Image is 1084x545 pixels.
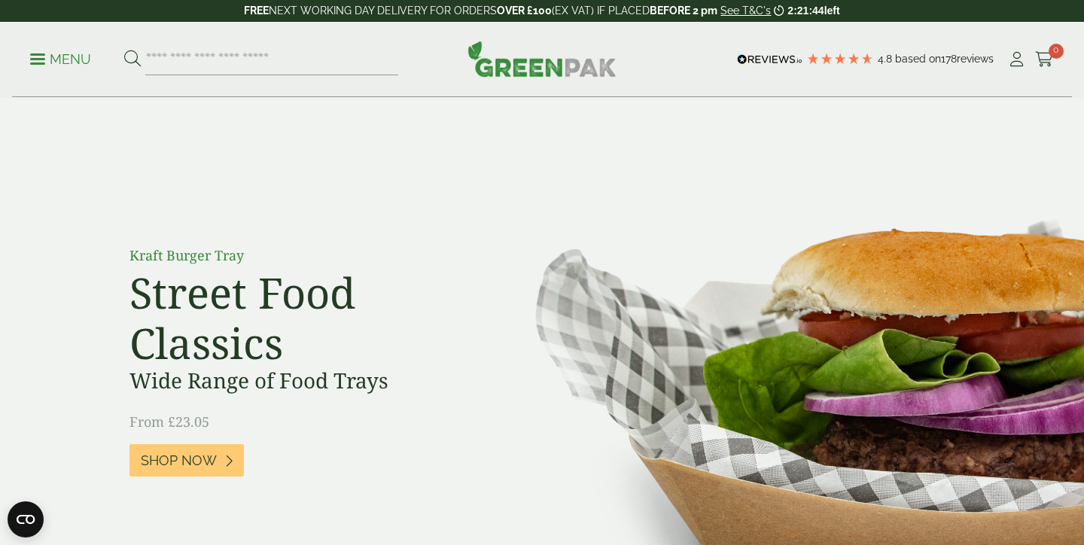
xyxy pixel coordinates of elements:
[30,50,91,69] p: Menu
[1049,44,1064,59] span: 0
[467,41,617,77] img: GreenPak Supplies
[787,5,824,17] span: 2:21:44
[941,53,957,65] span: 178
[30,50,91,65] a: Menu
[806,52,874,65] div: 4.78 Stars
[129,267,468,368] h2: Street Food Classics
[497,5,552,17] strong: OVER £100
[244,5,269,17] strong: FREE
[1007,52,1026,67] i: My Account
[650,5,717,17] strong: BEFORE 2 pm
[129,368,468,394] h3: Wide Range of Food Trays
[1035,52,1054,67] i: Cart
[878,53,895,65] span: 4.8
[129,245,468,266] p: Kraft Burger Tray
[129,444,244,476] a: Shop Now
[824,5,840,17] span: left
[895,53,941,65] span: Based on
[957,53,994,65] span: reviews
[1035,48,1054,71] a: 0
[737,54,802,65] img: REVIEWS.io
[141,452,217,469] span: Shop Now
[720,5,771,17] a: See T&C's
[129,413,209,431] span: From £23.05
[8,501,44,537] button: Open CMP widget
